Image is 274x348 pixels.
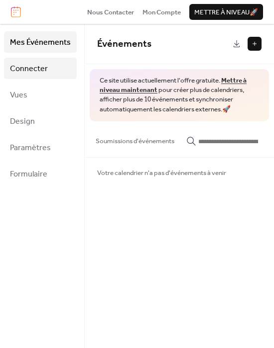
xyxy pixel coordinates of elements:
span: Votre calendrier n'a pas d'événements à venir [97,168,226,178]
span: Mes Événements [10,35,71,50]
img: logo [11,6,21,17]
a: Paramètres [4,137,77,158]
a: Design [4,110,77,132]
a: Mon Compte [142,7,181,17]
span: Vues [10,87,27,103]
span: Ce site utilise actuellement l'offre gratuite. pour créer plus de calendriers, afficher plus de 1... [100,76,259,114]
button: Soumissions d'événements [90,121,180,156]
a: Nous Contacter [87,7,134,17]
span: Événements [97,35,151,53]
span: Formulaire [10,167,47,182]
a: Formulaire [4,163,77,184]
span: Design [10,114,35,129]
button: Mettre à niveau🚀 [189,4,263,20]
span: Connecter [10,61,48,77]
a: Vues [4,84,77,105]
span: Mettre à niveau 🚀 [194,7,258,17]
a: Connecter [4,58,77,79]
a: Mes Événements [4,31,77,53]
span: Paramètres [10,140,51,156]
a: Mettre à niveau maintenant [100,74,247,96]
